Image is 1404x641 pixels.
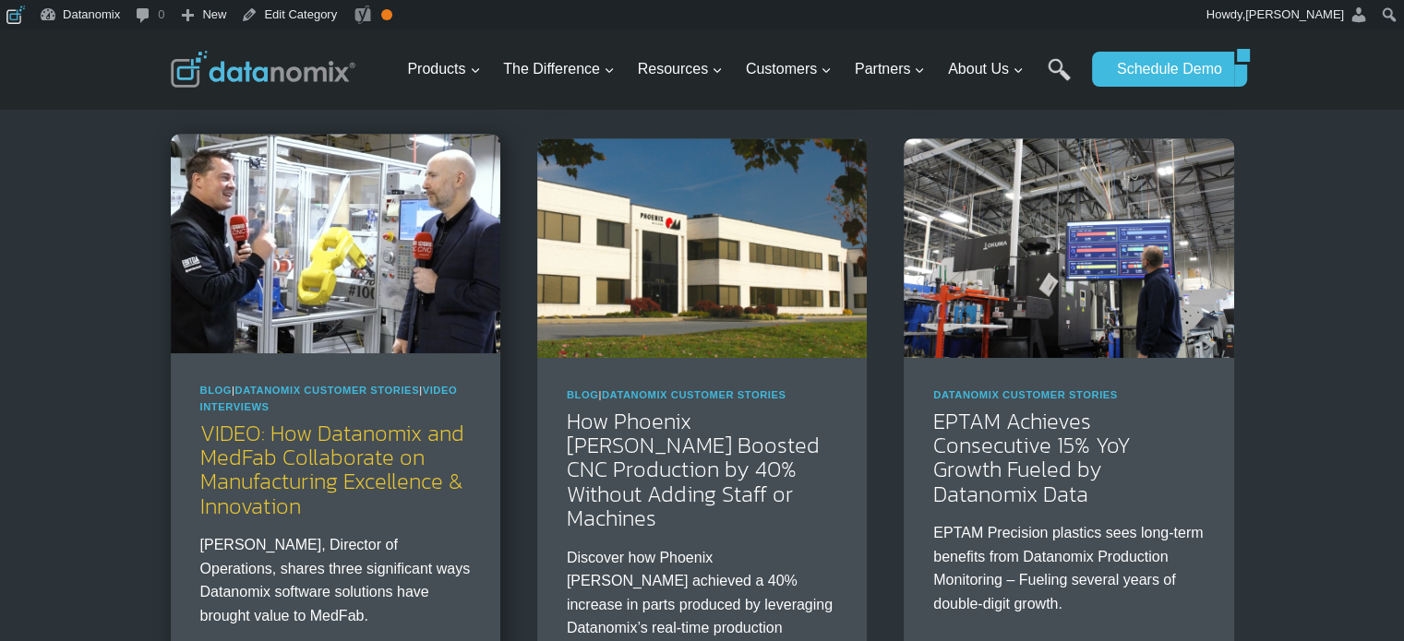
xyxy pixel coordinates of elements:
a: Datanomix Customer Stories [602,389,786,400]
a: Blog [200,385,233,396]
a: How Phoenix [PERSON_NAME] Boosted CNC Production by 40% Without Adding Staff or Machines [567,405,820,535]
div: OK [381,9,392,20]
a: EPTAM Achieves Consecutive 15% YoY Growth Fueled by Datanomix Data [933,405,1131,510]
span: Partners [855,57,925,81]
span: [PERSON_NAME] [1245,7,1344,21]
span: Resources [638,57,723,81]
a: Datanomix Customer Stories [235,385,420,396]
a: Schedule Demo [1092,52,1234,87]
a: VIDEO: How Datanomix and MedFab Collaborate on Manufacturing Excellence & Innovation [200,417,464,522]
img: EPTAM Achieves Consecutive 15% YoY Growth Fueled by Datanomix Data [904,138,1233,358]
span: About Us [948,57,1024,81]
p: EPTAM Precision plastics sees long-term benefits from Datanomix Production Monitoring – Fueling s... [933,521,1204,615]
a: Search [1048,57,1071,99]
a: Datanomix Customer Stories [933,389,1118,400]
span: Products [407,57,480,81]
span: | | [200,385,458,412]
img: Datanomix [171,51,355,88]
span: Customers [746,57,832,81]
span: | [567,389,786,400]
img: Phoenix Mecano North America [537,138,867,358]
a: Blog [567,389,599,400]
p: [PERSON_NAME], Director of Operations, shares three significant ways Datanomix software solutions... [200,533,471,627]
img: Medfab Partners on G-Code Cloud Development [171,134,500,353]
nav: Primary Navigation [400,40,1083,100]
span: The Difference [503,57,615,81]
